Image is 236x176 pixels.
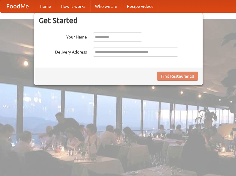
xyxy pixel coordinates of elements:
[39,16,198,25] h3: Get Started
[157,72,198,81] button: Find Restaurants!
[56,0,90,12] a: How it works
[0,0,35,12] a: FoodMe
[122,0,158,12] a: Recipe videos
[90,0,122,12] a: Who we are
[39,48,87,55] label: Delivery Address
[39,32,87,40] label: Your Name
[35,0,56,12] a: Home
